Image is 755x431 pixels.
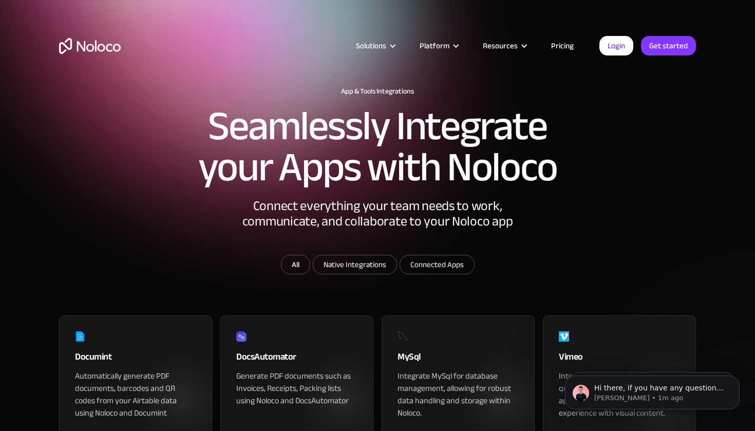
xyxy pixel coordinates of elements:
a: Get started [641,36,696,55]
div: Generate PDF documents such as Invoices, Receipts, Packing lists using Noloco and DocsAutomator [236,370,357,407]
a: All [281,255,310,274]
a: Login [599,36,633,55]
div: Solutions [356,39,386,52]
div: Automatically generate PDF documents, barcodes and QR codes from your Airtable data using Noloco ... [75,370,196,419]
iframe: Intercom notifications message [550,354,755,426]
div: Resources [470,39,538,52]
div: Connect everything your team needs to work, communicate, and collaborate to your Noloco app [223,198,532,255]
a: home [59,38,121,54]
div: Resources [483,39,518,52]
div: Platform [407,39,470,52]
a: Pricing [538,39,587,52]
div: Platform [420,39,449,52]
form: Email Form [172,255,583,277]
div: MySql [398,349,519,370]
div: Documint [75,349,196,370]
div: Vimeo [559,349,680,370]
h2: Seamlessly Integrate your Apps with Noloco [198,106,557,188]
div: Integrate MySql for database management, allowing for robust data handling and storage within Nol... [398,370,519,419]
div: Solutions [343,39,407,52]
div: DocsAutomator [236,349,357,370]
